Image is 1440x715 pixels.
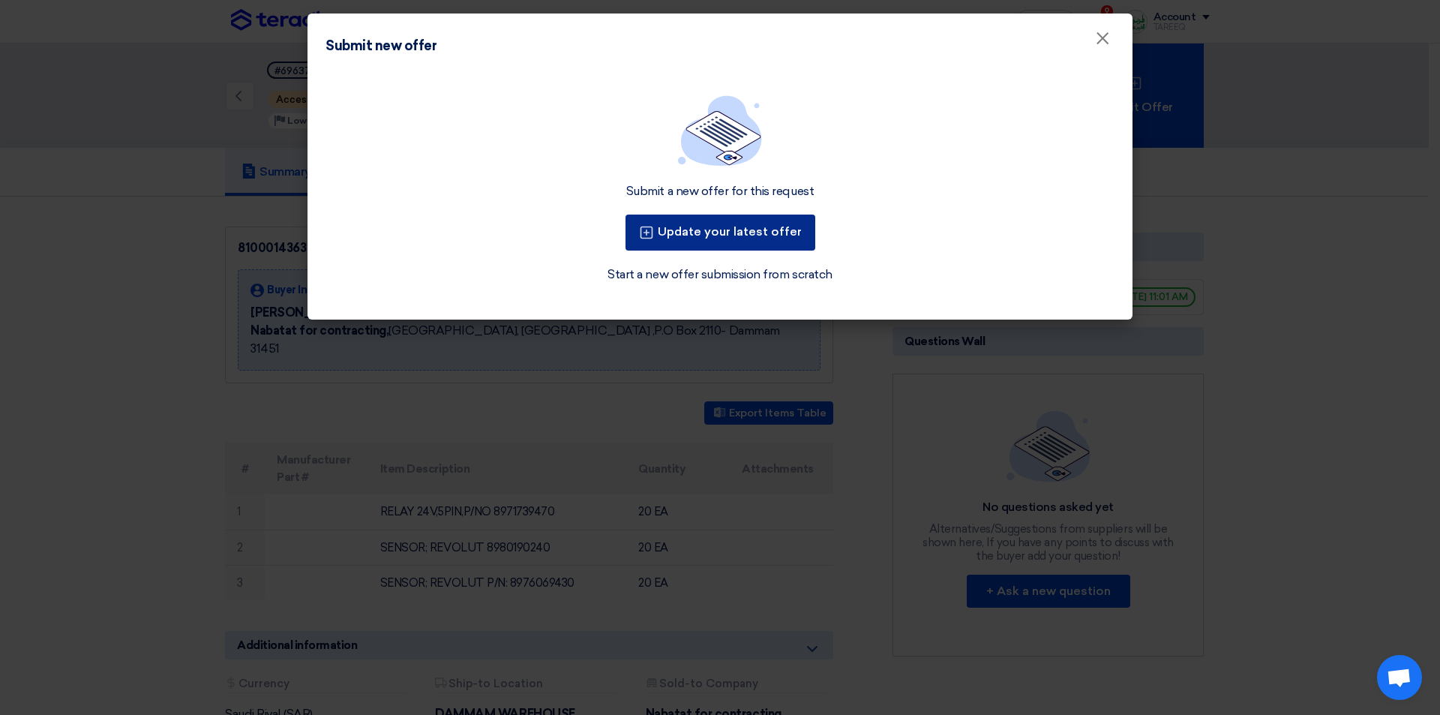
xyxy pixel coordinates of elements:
img: empty_state_list.svg [678,95,762,166]
div: Submit a new offer for this request [626,184,814,200]
div: Open chat [1377,655,1422,700]
button: Update your latest offer [625,215,815,251]
div: Submit new offer [325,36,436,56]
button: Close [1083,24,1122,54]
span: × [1095,27,1110,57]
a: Start a new offer submission from scratch [607,266,832,284]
